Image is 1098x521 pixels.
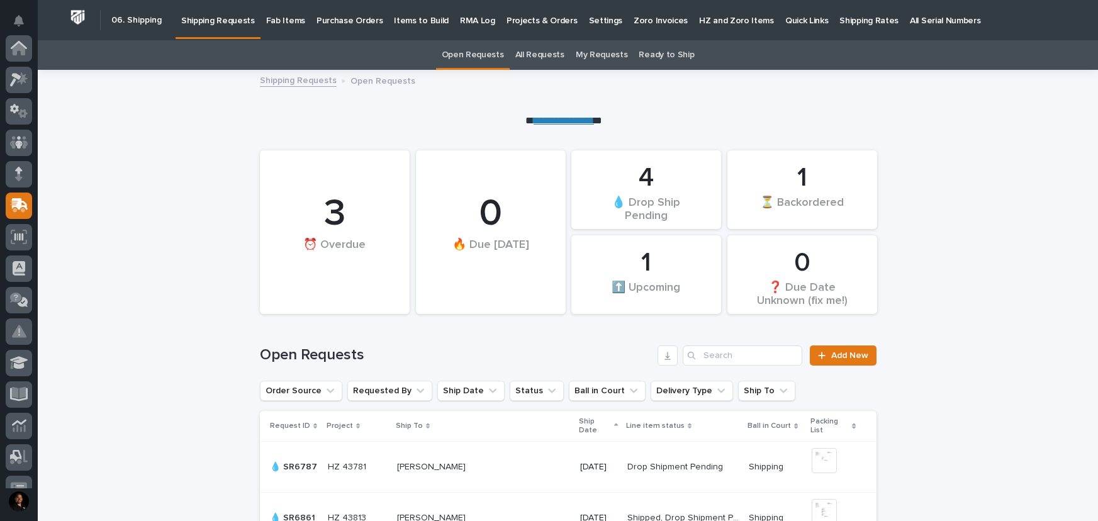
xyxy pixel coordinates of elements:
[66,6,89,29] img: Workspace Logo
[396,419,423,433] p: Ship To
[749,195,856,221] div: ⏳ Backordered
[810,415,849,438] p: Packing List
[510,381,564,401] button: Status
[16,15,32,35] div: Notifications
[350,73,415,87] p: Open Requests
[579,415,611,438] p: Ship Date
[810,345,876,366] a: Add New
[327,419,353,433] p: Project
[328,459,369,473] p: HZ 43781
[260,72,337,87] a: Shipping Requests
[831,351,868,360] span: Add New
[593,162,700,194] div: 4
[748,419,791,433] p: Ball in Court
[260,346,653,364] h1: Open Requests
[749,247,856,279] div: 0
[437,381,505,401] button: Ship Date
[626,419,685,433] p: Line item status
[738,381,795,401] button: Ship To
[260,381,342,401] button: Order Source
[749,459,786,473] p: Shipping
[569,381,646,401] button: Ball in Court
[627,459,725,473] p: Drop Shipment Pending
[749,162,856,194] div: 1
[281,191,388,237] div: 3
[347,381,432,401] button: Requested By
[593,280,700,306] div: ⬆️ Upcoming
[281,238,388,277] div: ⏰ Overdue
[270,459,320,473] p: 💧 SR6787
[593,195,700,221] div: 💧 Drop Ship Pending
[576,40,628,70] a: My Requests
[6,8,32,34] button: Notifications
[515,40,564,70] a: All Requests
[437,238,544,277] div: 🔥 Due [DATE]
[683,345,802,366] input: Search
[749,280,856,306] div: ❓ Due Date Unknown (fix me!)
[397,459,468,473] p: [PERSON_NAME]
[270,419,310,433] p: Request ID
[580,462,617,473] p: [DATE]
[111,15,162,26] h2: 06. Shipping
[651,381,733,401] button: Delivery Type
[442,40,504,70] a: Open Requests
[437,191,544,237] div: 0
[6,488,32,515] button: users-avatar
[260,442,877,493] tr: 💧 SR6787💧 SR6787 HZ 43781HZ 43781 [PERSON_NAME][PERSON_NAME] [DATE]Drop Shipment PendingDrop Ship...
[639,40,694,70] a: Ready to Ship
[593,247,700,279] div: 1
